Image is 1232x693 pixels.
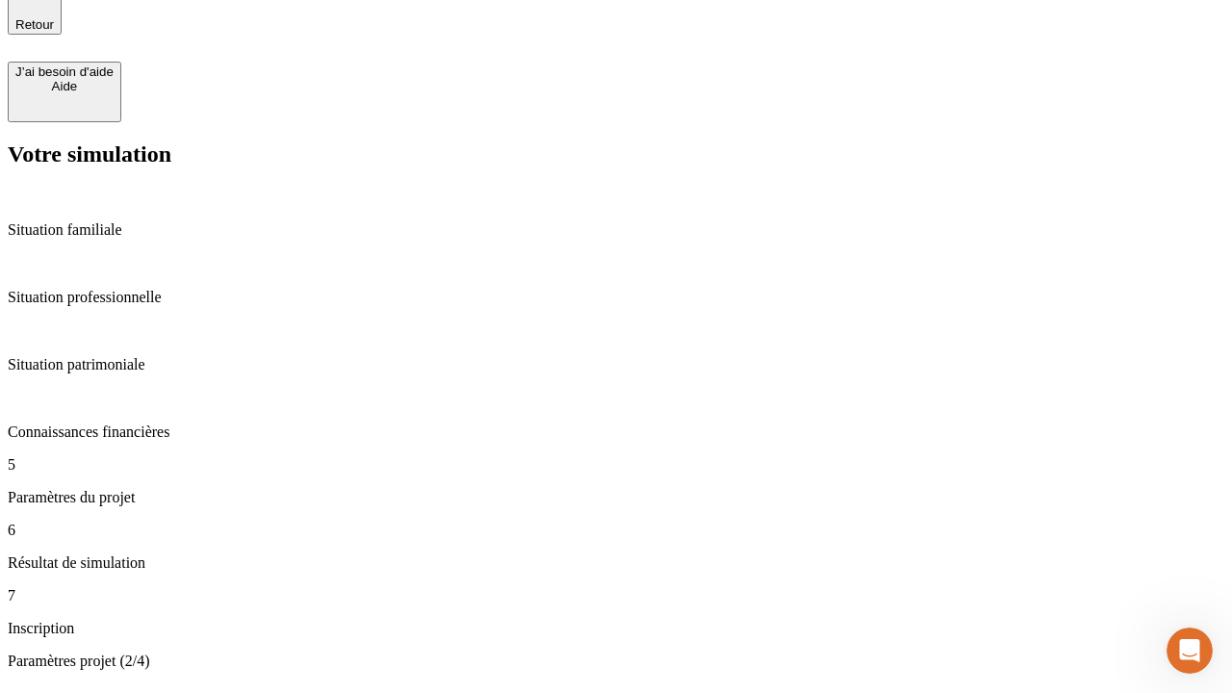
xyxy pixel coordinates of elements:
[15,64,114,79] div: J’ai besoin d'aide
[8,522,1224,539] p: 6
[1167,628,1213,674] iframe: Intercom live chat
[8,423,1224,441] p: Connaissances financières
[8,289,1224,306] p: Situation professionnelle
[8,554,1224,572] p: Résultat de simulation
[8,653,1224,670] p: Paramètres projet (2/4)
[15,79,114,93] div: Aide
[8,141,1224,167] h2: Votre simulation
[8,489,1224,506] p: Paramètres du projet
[8,587,1224,604] p: 7
[15,17,54,32] span: Retour
[8,620,1224,637] p: Inscription
[8,456,1224,474] p: 5
[8,356,1224,373] p: Situation patrimoniale
[8,221,1224,239] p: Situation familiale
[8,62,121,122] button: J’ai besoin d'aideAide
